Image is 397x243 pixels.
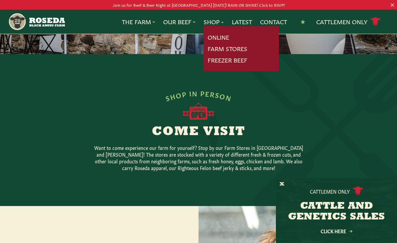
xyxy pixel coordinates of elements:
[192,89,198,97] span: N
[210,90,216,98] span: R
[225,93,232,102] span: N
[165,93,171,102] span: S
[200,89,205,97] span: P
[306,229,367,233] a: Click Here
[91,144,306,171] p: Want to come experience our farm for yourself? Stop by our Farm Stores in [GEOGRAPHIC_DATA] and [...
[169,92,176,100] span: H
[310,188,350,195] p: Cattlemen Only
[204,17,224,26] a: Shop
[353,187,363,196] img: cattle-icon.svg
[205,89,210,97] span: E
[316,16,381,28] a: Cattlemen Only
[215,91,220,99] span: S
[175,90,182,99] span: O
[164,89,233,102] div: SHOP IN PERSON
[260,17,287,26] a: Contact
[181,90,187,98] span: P
[280,181,284,188] button: X
[208,44,247,53] a: Farm Stores
[232,17,252,26] a: Latest
[69,125,328,139] h2: Come Visit
[189,89,192,97] span: I
[284,201,389,222] h3: CATTLE AND GENETICS SALES
[8,12,65,31] img: https://roseda.com/wp-content/uploads/2021/05/roseda-25-header.png
[20,1,377,8] p: Join us for Beef & Beer Night at [GEOGRAPHIC_DATA] [DATE]! RAIN OR SHINE! Click to RSVP!
[163,17,195,26] a: Our Beef
[208,33,229,42] a: Online
[208,56,247,65] a: Freezer Beef
[8,10,389,34] nav: Main Navigation
[122,17,155,26] a: The Farm
[219,91,227,100] span: O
